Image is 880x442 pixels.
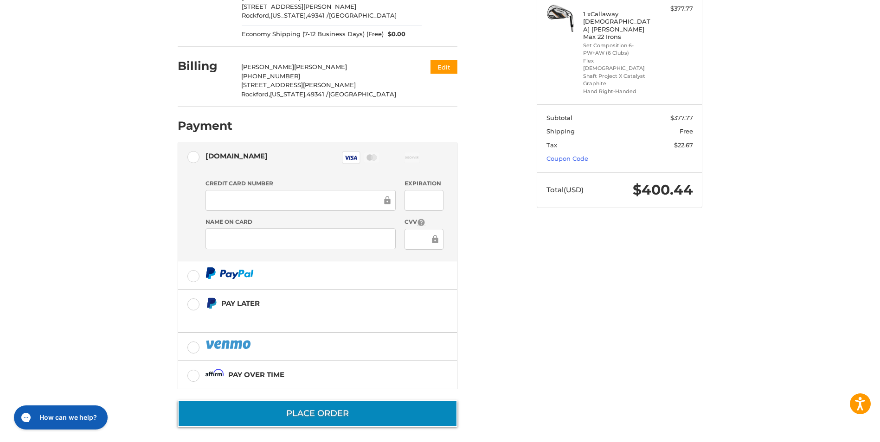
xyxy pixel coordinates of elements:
[680,127,693,135] span: Free
[546,114,572,121] span: Subtotal
[178,400,457,427] button: Place Order
[242,30,384,39] span: Economy Shipping (7-12 Business Days) (Free)
[583,57,654,72] li: Flex [DEMOGRAPHIC_DATA]
[307,90,328,98] span: 49341 /
[430,60,457,74] button: Edit
[228,367,284,382] div: Pay over time
[546,127,575,135] span: Shipping
[206,148,268,164] div: [DOMAIN_NAME]
[9,402,110,433] iframe: Gorgias live chat messenger
[674,141,693,149] span: $22.67
[242,12,270,19] span: Rockford,
[206,339,253,350] img: PayPal icon
[270,90,307,98] span: [US_STATE],
[546,155,588,162] a: Coupon Code
[307,12,329,19] span: 49341 /
[270,12,307,19] span: [US_STATE],
[221,296,399,311] div: Pay Later
[583,72,654,88] li: Shaft Project X Catalyst Graphite
[178,59,232,73] h2: Billing
[206,369,224,380] img: Affirm icon
[384,30,406,39] span: $0.00
[206,313,399,321] iframe: PayPal Message 2
[206,267,254,279] img: PayPal icon
[405,218,443,227] label: CVV
[583,10,654,40] h4: 1 x Callaway [DEMOGRAPHIC_DATA] [PERSON_NAME] Max 22 Irons
[178,119,232,133] h2: Payment
[329,12,397,19] span: [GEOGRAPHIC_DATA]
[241,72,300,80] span: [PHONE_NUMBER]
[583,42,654,57] li: Set Composition 6-PW+AW (6 Clubs)
[241,63,294,70] span: [PERSON_NAME]
[328,90,396,98] span: [GEOGRAPHIC_DATA]
[294,63,347,70] span: [PERSON_NAME]
[670,114,693,121] span: $377.77
[546,141,557,149] span: Tax
[656,4,693,13] div: $377.77
[546,185,584,194] span: Total (USD)
[633,181,693,198] span: $400.44
[583,88,654,95] li: Hand Right-Handed
[241,90,270,98] span: Rockford,
[206,218,396,226] label: Name on Card
[405,179,443,188] label: Expiration
[242,3,356,10] span: [STREET_ADDRESS][PERSON_NAME]
[241,81,356,88] span: [STREET_ADDRESS][PERSON_NAME]
[206,179,396,188] label: Credit Card Number
[206,297,217,309] img: Pay Later icon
